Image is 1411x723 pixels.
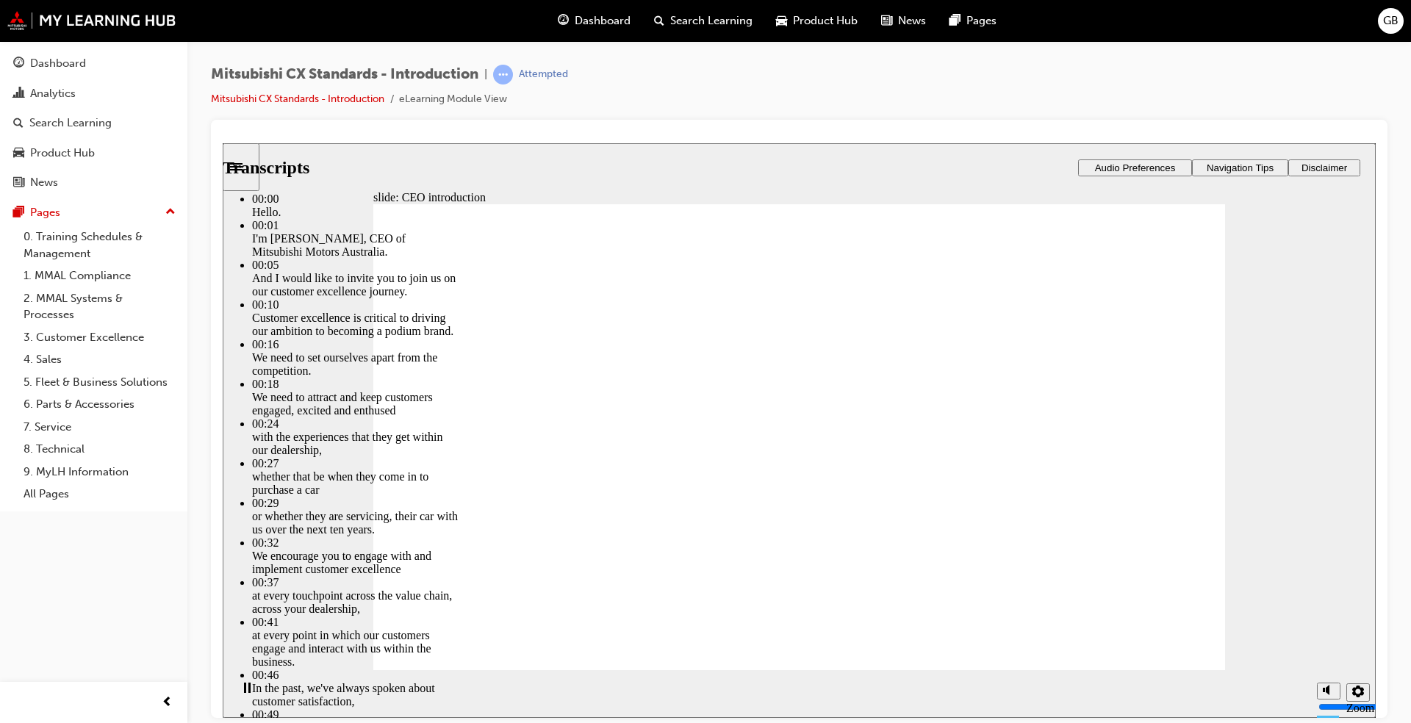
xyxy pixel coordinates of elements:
a: 6. Parts & Accessories [18,393,182,416]
a: 3. Customer Excellence [18,326,182,349]
span: guage-icon [13,57,24,71]
a: 4. Sales [18,348,182,371]
div: 00:49 [29,565,235,578]
a: guage-iconDashboard [546,6,642,36]
button: GB [1378,8,1404,34]
span: car-icon [776,12,787,30]
span: Product Hub [793,12,858,29]
a: Analytics [6,80,182,107]
a: 0. Training Schedules & Management [18,226,182,265]
span: Mitsubishi CX Standards - Introduction [211,66,478,83]
a: All Pages [18,483,182,506]
span: Dashboard [575,12,631,29]
div: In the past, we've always spoken about customer satisfaction, [29,539,235,565]
span: pages-icon [949,12,961,30]
a: 1. MMAL Compliance [18,265,182,287]
span: news-icon [881,12,892,30]
button: Pages [6,199,182,226]
span: car-icon [13,147,24,160]
a: News [6,169,182,196]
a: Product Hub [6,140,182,167]
span: Pages [966,12,997,29]
img: mmal [7,11,176,30]
div: Dashboard [30,55,86,72]
span: chart-icon [13,87,24,101]
a: pages-iconPages [938,6,1008,36]
span: News [898,12,926,29]
span: search-icon [654,12,664,30]
span: guage-icon [558,12,569,30]
div: Attempted [519,68,568,82]
a: 5. Fleet & Business Solutions [18,371,182,394]
span: search-icon [13,117,24,130]
a: news-iconNews [869,6,938,36]
span: news-icon [13,176,24,190]
button: DashboardAnalyticsSearch LearningProduct HubNews [6,47,182,199]
a: 8. Technical [18,438,182,461]
li: eLearning Module View [399,91,507,108]
a: Dashboard [6,50,182,77]
span: pages-icon [13,206,24,220]
div: 00:46 [29,525,235,539]
div: News [30,174,58,191]
span: prev-icon [162,694,173,712]
div: Pages [30,204,60,221]
span: up-icon [165,203,176,222]
a: 2. MMAL Systems & Processes [18,287,182,326]
div: Search Learning [29,115,112,132]
span: | [484,66,487,83]
a: search-iconSearch Learning [642,6,764,36]
div: Analytics [30,85,76,102]
span: GB [1383,12,1399,29]
div: Product Hub [30,145,95,162]
span: Search Learning [670,12,753,29]
a: Mitsubishi CX Standards - Introduction [211,93,384,105]
a: Search Learning [6,109,182,137]
a: 7. Service [18,416,182,439]
a: 9. MyLH Information [18,461,182,483]
a: car-iconProduct Hub [764,6,869,36]
span: learningRecordVerb_ATTEMPT-icon [493,65,513,84]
